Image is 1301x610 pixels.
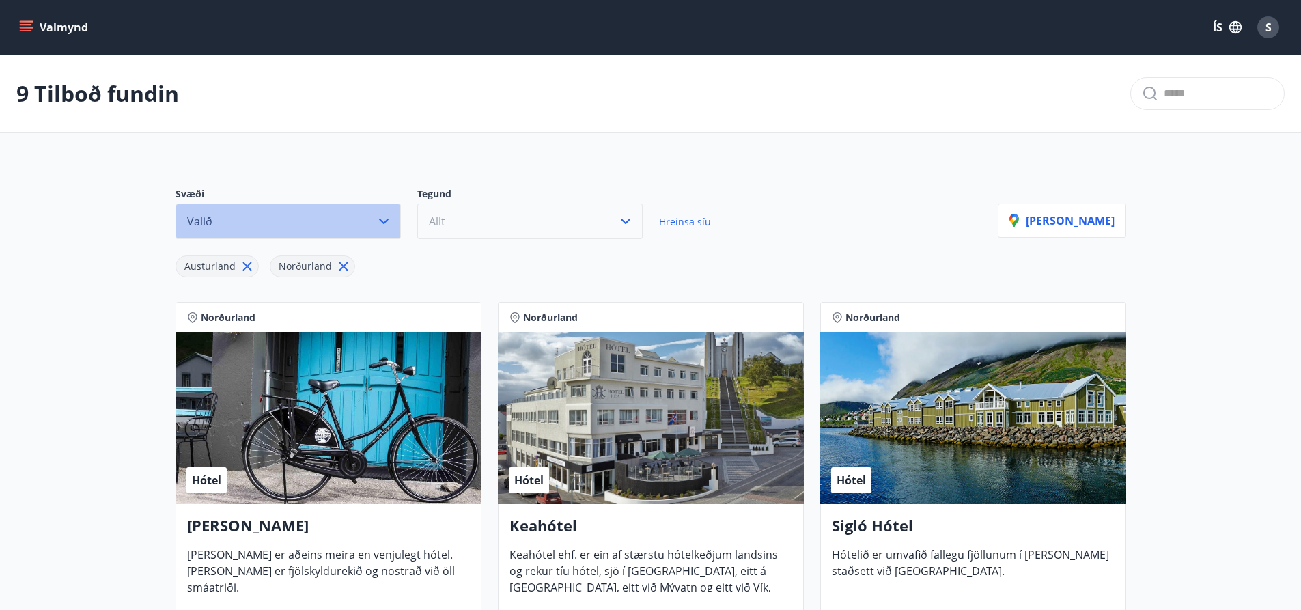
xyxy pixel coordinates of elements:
p: Tegund [417,187,659,204]
h4: [PERSON_NAME] [187,515,470,546]
button: Allt [417,204,643,239]
span: Hótel [192,473,221,488]
p: Svæði [176,187,417,204]
span: Hótel [837,473,866,488]
p: 9 Tilboð fundin [16,79,179,109]
span: Norðurland [201,311,255,324]
span: Norðurland [523,311,578,324]
h4: Keahótel [509,515,792,546]
button: menu [16,15,94,40]
button: Valið [176,204,401,239]
span: [PERSON_NAME] er aðeins meira en venjulegt hótel. [PERSON_NAME] er fjölskyldurekið og nostrað við... [187,547,455,606]
button: ÍS [1205,15,1249,40]
div: Austurland [176,255,259,277]
span: Norðurland [279,260,332,273]
button: S [1252,11,1285,44]
button: [PERSON_NAME] [998,204,1126,238]
span: Austurland [184,260,236,273]
span: Valið [187,214,212,229]
span: Hreinsa síu [659,215,711,228]
span: Norðurland [845,311,900,324]
div: Norðurland [270,255,355,277]
span: Hótel [514,473,544,488]
p: [PERSON_NAME] [1009,213,1115,228]
span: Allt [429,214,445,229]
span: S [1265,20,1272,35]
span: Hótelið er umvafið fallegu fjöllunum í [PERSON_NAME] staðsett við [GEOGRAPHIC_DATA]. [832,547,1109,590]
h4: Sigló Hótel [832,515,1115,546]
